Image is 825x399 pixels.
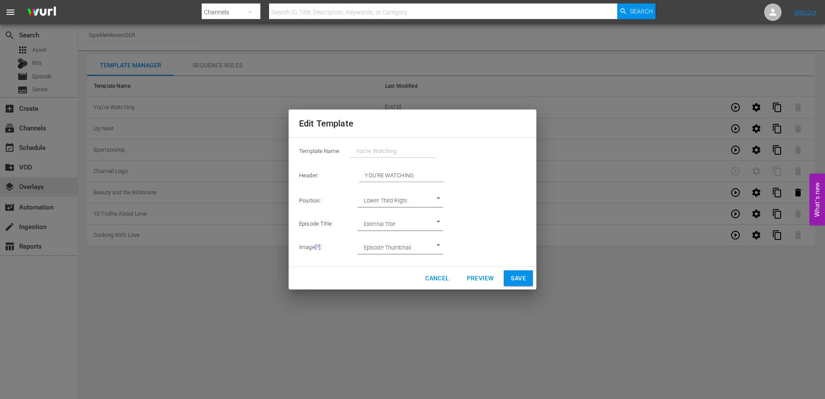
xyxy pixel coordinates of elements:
[5,7,16,17] span: menu
[315,244,320,250] span: If there isn't an episode thumbnail available, it will attempt to find an available series thumbn...
[425,273,449,284] span: Cancel
[358,241,443,254] div: Episode Thumbnail
[299,162,370,189] td: Header:
[299,116,526,130] h2: Edit Template
[358,194,443,208] div: Lower Third Right
[21,2,63,23] img: ans4CAIJ8jUAAAAAAAAAAAAAAAAAAAAAAAAgQb4GAAAAAAAAAAAAAAAAAAAAAAAAJMjXAAAAAAAAAAAAAAAAAAAAAAAAgAT5G...
[299,148,340,154] span: Template Name:
[504,270,533,286] button: Save
[358,217,443,231] div: External Title
[418,270,456,286] button: Cancel
[511,273,526,284] span: Save
[299,213,370,236] td: Episode Title:
[809,174,825,226] button: Open Feedback Widget
[460,270,501,286] button: Preview
[794,9,817,16] a: Sign Out
[630,3,653,19] span: Search
[299,189,370,213] td: Position:
[299,236,370,259] td: Image :
[467,273,494,284] span: Preview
